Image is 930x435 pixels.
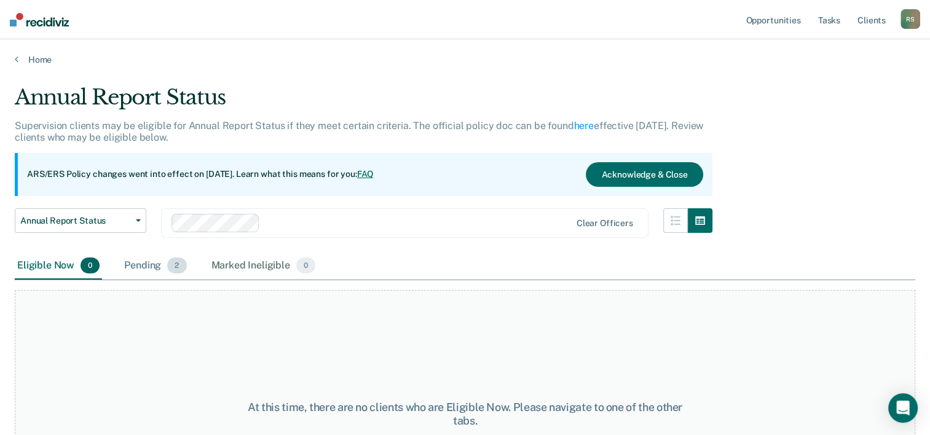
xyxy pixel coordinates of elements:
a: Home [15,54,915,65]
div: R S [900,9,920,29]
div: Marked Ineligible0 [209,253,318,280]
div: At this time, there are no clients who are Eligible Now. Please navigate to one of the other tabs. [240,401,690,427]
button: Acknowledge & Close [586,162,703,187]
span: 0 [81,257,100,273]
div: Clear officers [577,218,633,229]
span: Annual Report Status [20,216,131,226]
span: 2 [167,257,186,273]
p: Supervision clients may be eligible for Annual Report Status if they meet certain criteria. The o... [15,120,703,143]
p: ARS/ERS Policy changes went into effect on [DATE]. Learn what this means for you: [27,168,374,181]
img: Recidiviz [10,13,69,26]
button: RS [900,9,920,29]
div: Pending2 [122,253,189,280]
span: 0 [296,257,315,273]
a: here [574,120,594,131]
div: Annual Report Status [15,85,712,120]
button: Annual Report Status [15,208,146,233]
div: Open Intercom Messenger [888,393,918,423]
div: Eligible Now0 [15,253,102,280]
a: FAQ [357,169,374,179]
